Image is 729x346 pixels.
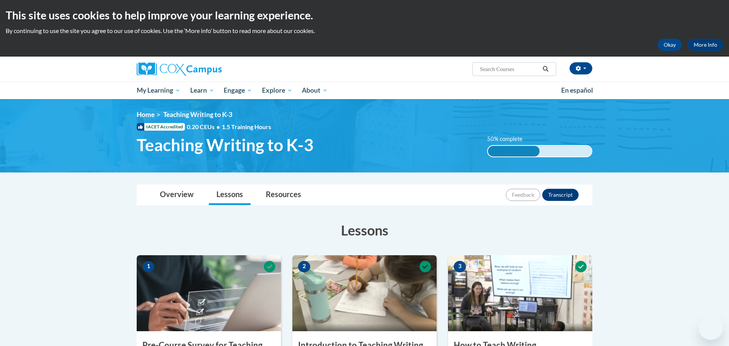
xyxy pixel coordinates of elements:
span: My Learning [137,86,180,95]
button: Okay [658,39,682,51]
button: Feedback [506,189,540,201]
iframe: Button to launch messaging window [699,316,723,340]
span: 2 [298,261,310,272]
span: Learn [190,86,214,95]
button: Account Settings [570,62,592,74]
h2: This site uses cookies to help improve your learning experience. [6,8,723,23]
h3: Lessons [137,221,592,240]
span: IACET Accredited [137,123,185,131]
p: By continuing to use the site you agree to our use of cookies. Use the ‘More info’ button to read... [6,27,723,35]
a: About [297,82,333,99]
img: Cox Campus [137,62,222,76]
div: 50% complete [488,146,540,156]
span: 0.20 CEUs [187,123,222,131]
a: Explore [257,82,297,99]
span: • [216,123,220,130]
img: Course Image [292,255,437,331]
span: En español [561,86,593,94]
input: Search Courses [479,65,540,74]
button: Transcript [542,189,579,201]
span: 3 [454,261,466,272]
a: Resources [258,185,309,205]
button: Search [540,65,551,74]
span: 1.5 Training Hours [222,123,271,130]
span: Explore [262,86,292,95]
span: Teaching Writing to K-3 [137,135,314,155]
img: Course Image [137,255,281,331]
span: About [302,86,328,95]
a: En español [556,82,598,98]
a: Overview [152,185,201,205]
span: 1 [142,261,155,272]
img: Course Image [448,255,592,331]
a: More Info [688,39,723,51]
div: Main menu [125,82,604,99]
span: Engage [224,86,252,95]
a: Cox Campus [137,62,281,76]
a: My Learning [132,82,185,99]
a: Lessons [209,185,251,205]
a: Home [137,111,155,118]
a: Engage [219,82,257,99]
span: Teaching Writing to K-3 [163,111,232,118]
label: 50% complete [487,135,531,143]
a: Learn [185,82,219,99]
